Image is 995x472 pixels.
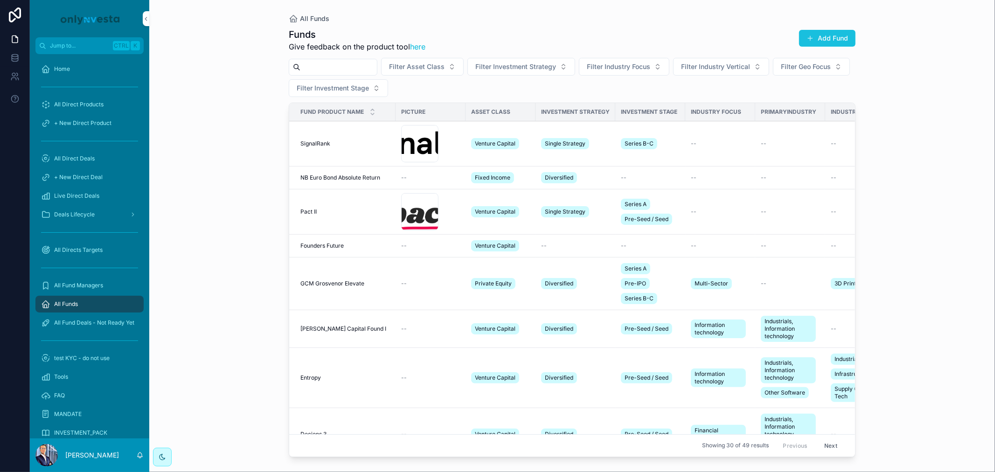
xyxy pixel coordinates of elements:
[54,101,104,108] span: All Direct Products
[471,427,530,442] a: Venture Capital
[761,280,766,287] span: --
[401,374,460,382] a: --
[691,242,696,250] span: --
[621,427,680,442] a: Pre-Seed / Seed
[35,368,144,385] a: Tools
[54,392,65,399] span: FAQ
[621,174,626,181] span: --
[289,41,425,52] span: Give feedback on the product tool
[545,374,573,382] span: Diversified
[621,174,680,181] a: --
[761,174,820,181] a: --
[831,174,890,181] a: --
[289,14,329,23] a: All Funds
[300,208,390,215] a: Pact II
[475,140,515,147] span: Venture Capital
[702,442,769,450] span: Showing 30 of 49 results
[35,187,144,204] a: Live Direct Deals
[691,174,750,181] a: --
[587,62,650,71] span: Filter Industry Focus
[691,208,696,215] span: --
[401,325,460,333] a: --
[59,11,120,26] img: App logo
[35,406,144,423] a: MANDATE
[381,58,464,76] button: Select Button
[289,28,425,41] h1: Funds
[35,96,144,113] a: All Direct Products
[300,280,364,287] span: GCM Grosvenor Elevate
[541,427,610,442] a: Diversified
[35,314,144,331] a: All Fund Deals - Not Ready Yet
[541,321,610,336] a: Diversified
[625,430,668,438] span: Pre-Seed / Seed
[621,136,680,151] a: Series B-C
[475,242,515,250] span: Venture Capital
[541,170,610,185] a: Diversified
[541,370,610,385] a: Diversified
[681,62,750,71] span: Filter Industry Vertical
[475,430,515,438] span: Venture Capital
[835,370,871,378] span: Infrastructure
[831,208,836,215] span: --
[691,276,750,291] a: Multi-Sector
[625,140,654,147] span: Series B-C
[691,208,750,215] a: --
[625,201,647,208] span: Series A
[625,265,647,272] span: Series A
[54,373,68,381] span: Tools
[401,325,407,333] span: --
[761,314,820,344] a: Industrials, Information technology
[54,300,78,308] span: All Funds
[475,62,556,71] span: Filter Investment Strategy
[54,319,134,326] span: All Fund Deals - Not Ready Yet
[467,58,575,76] button: Select Button
[300,174,380,181] span: NB Euro Bond Absolute Return
[621,370,680,385] a: Pre-Seed / Seed
[691,242,750,250] a: --
[621,242,680,250] a: --
[765,389,805,396] span: Other Software
[35,387,144,404] a: FAQ
[761,174,766,181] span: --
[541,108,610,116] span: Investment Strategy
[471,136,530,151] a: Venture Capital
[54,65,70,73] span: Home
[54,211,95,218] span: Deals Lifecycle
[831,242,836,250] span: --
[300,430,390,438] a: Deciens 3
[761,208,820,215] a: --
[621,321,680,336] a: Pre-Seed / Seed
[695,427,742,442] span: Financial Services
[300,14,329,23] span: All Funds
[541,242,547,250] span: --
[54,410,82,418] span: MANDATE
[35,37,144,54] button: Jump to...CtrlK
[835,355,862,363] span: Industrials
[35,242,144,258] a: All Directs Targets
[471,238,530,253] a: Venture Capital
[799,30,856,47] button: Add Fund
[113,41,130,50] span: Ctrl
[300,174,390,181] a: NB Euro Bond Absolute Return
[831,325,836,333] span: --
[401,174,460,181] a: --
[621,261,680,306] a: Series APre-IPOSeries B-C
[691,423,750,445] a: Financial Services
[475,280,512,287] span: Private Equity
[300,242,344,250] span: Founders Future
[781,62,831,71] span: Filter Geo Focus
[401,242,407,250] span: --
[300,208,317,215] span: Pact II
[35,169,144,186] a: + New Direct Deal
[625,325,668,333] span: Pre-Seed / Seed
[300,325,390,333] a: [PERSON_NAME] Capital Found I
[475,208,515,215] span: Venture Capital
[35,296,144,312] a: All Funds
[831,208,890,215] a: --
[765,318,812,340] span: Industrials, Information technology
[132,42,139,49] span: K
[35,115,144,132] a: + New Direct Product
[401,430,407,438] span: --
[54,192,99,200] span: Live Direct Deals
[54,246,103,254] span: All Directs Targets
